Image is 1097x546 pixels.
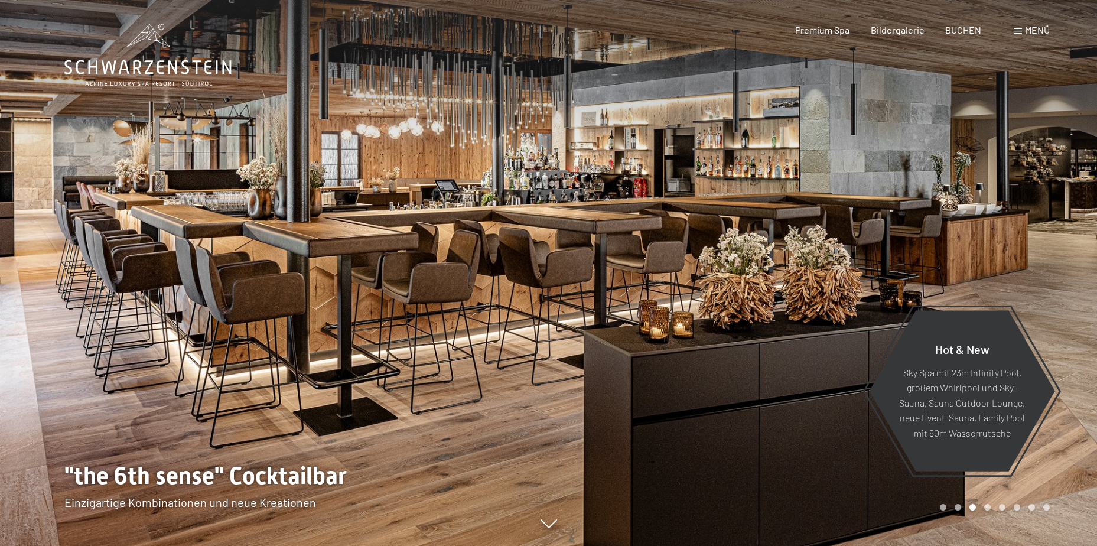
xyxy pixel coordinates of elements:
[1028,504,1035,511] div: Carousel Page 7
[795,24,849,35] a: Premium Spa
[1043,504,1050,511] div: Carousel Page 8
[955,504,961,511] div: Carousel Page 2
[984,504,991,511] div: Carousel Page 4
[868,310,1056,472] a: Hot & New Sky Spa mit 23m Infinity Pool, großem Whirlpool und Sky-Sauna, Sauna Outdoor Lounge, ne...
[936,504,1050,511] div: Carousel Pagination
[999,504,1005,511] div: Carousel Page 5
[871,24,925,35] a: Bildergalerie
[898,365,1026,440] p: Sky Spa mit 23m Infinity Pool, großem Whirlpool und Sky-Sauna, Sauna Outdoor Lounge, neue Event-S...
[969,504,976,511] div: Carousel Page 3 (Current Slide)
[940,504,946,511] div: Carousel Page 1
[1014,504,1020,511] div: Carousel Page 6
[935,342,989,356] span: Hot & New
[1025,24,1050,35] span: Menü
[945,24,981,35] a: BUCHEN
